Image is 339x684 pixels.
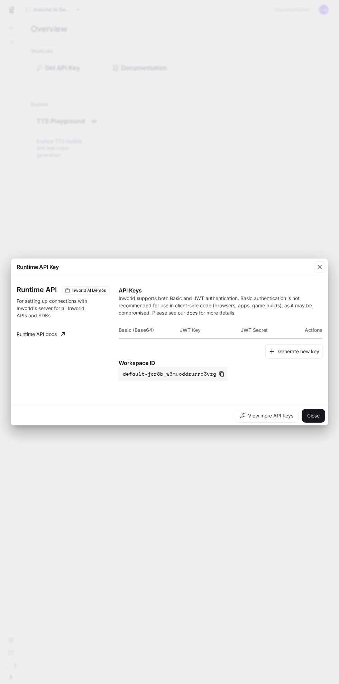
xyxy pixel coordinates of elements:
a: Runtime API docs [14,327,68,341]
p: Workspace ID [119,359,322,367]
p: Runtime API Key [17,263,59,271]
th: Basic (Base64) [119,322,180,338]
button: View more API Keys [235,409,299,423]
a: docs [186,310,198,316]
h3: Runtime API [17,286,57,293]
div: These keys will apply to your current workspace only [62,286,110,295]
p: For setting up connections with Inworld's server for all Inworld APIs and SDKs. [17,297,89,319]
th: JWT Secret [241,322,302,338]
p: API Keys [119,286,322,295]
button: Generate new key [265,344,322,359]
span: Inworld AI Demos [69,287,109,293]
p: Inworld supports both Basic and JWT authentication. Basic authentication is not recommended for u... [119,295,322,316]
button: default-jcr8b_w6muoddzurrc3vzg [119,367,227,381]
button: Close [302,409,325,423]
th: Actions [302,322,322,338]
th: JWT Key [180,322,241,338]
